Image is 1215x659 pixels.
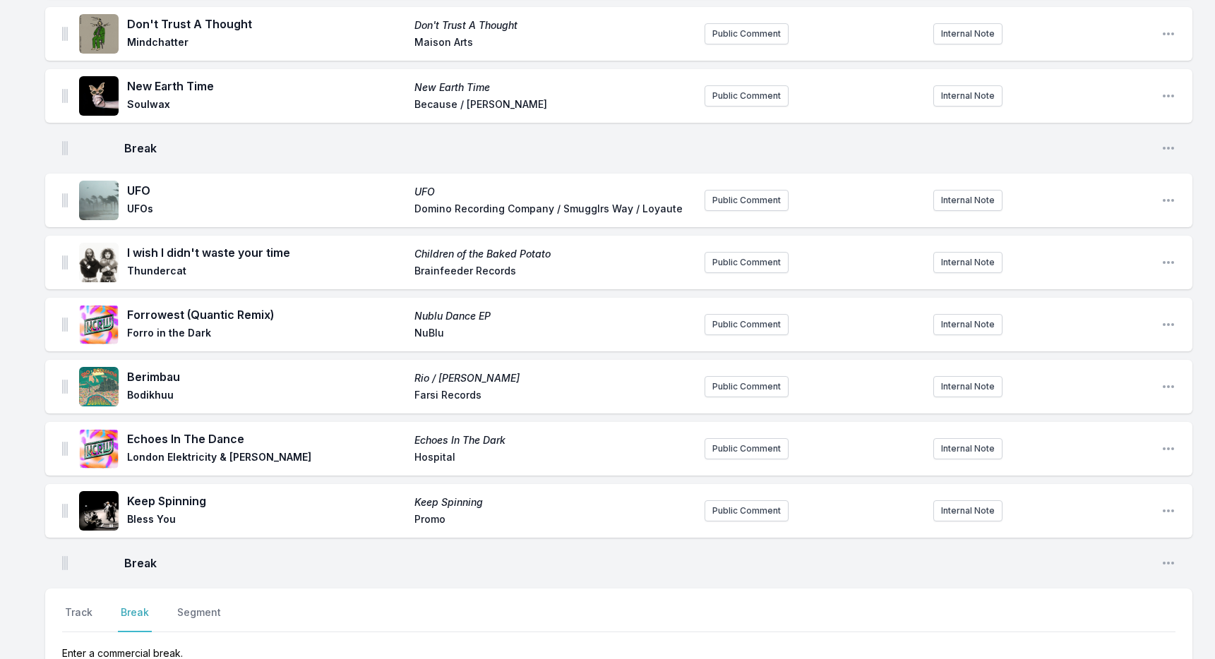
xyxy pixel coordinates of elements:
button: Internal Note [933,500,1002,521]
span: Soulwax [127,97,406,114]
button: Public Comment [705,376,789,397]
img: Drag Handle [62,442,68,456]
button: Internal Note [933,376,1002,397]
img: Rio / Bodianova [79,367,119,406]
img: Drag Handle [62,89,68,103]
button: Open playlist item options [1161,504,1175,518]
button: Public Comment [705,23,789,44]
button: Public Comment [705,314,789,335]
span: Children of the Baked Potato [414,247,693,261]
span: Berimbau [127,368,406,385]
span: Domino Recording Company / Smugglrs Way / Loyaute [414,202,693,219]
span: Keep Spinning [414,495,693,509]
button: Internal Note [933,438,1002,459]
img: UFO [79,181,119,220]
button: Open playlist item options [1161,89,1175,103]
button: Internal Note [933,252,1002,273]
button: Break [118,605,152,632]
span: Mindchatter [127,35,406,52]
span: Bodikhuu [127,388,406,405]
button: Open playlist item options [1161,318,1175,332]
button: Open playlist item options [1161,556,1175,570]
img: Don't Trust A Thought [79,14,119,54]
span: Echoes In The Dark [414,433,693,447]
span: Thundercat [127,264,406,281]
span: Keep Spinning [127,492,406,509]
button: Open playlist item options [1161,193,1175,207]
span: I wish I didn't waste your time [127,244,406,261]
button: Internal Note [933,85,1002,107]
button: Public Comment [705,85,789,107]
span: UFO [414,185,693,199]
span: Break [124,140,1150,157]
span: Forro in the Dark [127,326,406,343]
span: London Elektricity & [PERSON_NAME] [127,450,406,467]
img: Nublu Dance EP [79,305,119,344]
button: Track [62,605,95,632]
button: Open playlist item options [1161,27,1175,41]
img: Drag Handle [62,380,68,394]
span: Forrowest (Quantic Remix) [127,306,406,323]
button: Public Comment [705,252,789,273]
button: Public Comment [705,190,789,211]
button: Public Comment [705,500,789,521]
span: NuBlu [414,326,693,343]
img: Drag Handle [62,193,68,207]
button: Internal Note [933,314,1002,335]
span: Nublu Dance EP [414,309,693,323]
button: Internal Note [933,23,1002,44]
img: Drag Handle [62,318,68,332]
img: Drag Handle [62,556,68,570]
span: UFO [127,182,406,199]
span: UFOs [127,202,406,219]
img: New Earth Time [79,76,119,116]
button: Open playlist item options [1161,255,1175,270]
span: Promo [414,512,693,529]
span: Don't Trust A Thought [414,18,693,32]
button: Open playlist item options [1161,380,1175,394]
img: Drag Handle [62,504,68,518]
img: Drag Handle [62,27,68,41]
span: New Earth Time [127,78,406,95]
img: Drag Handle [62,255,68,270]
span: Hospital [414,450,693,467]
img: Keep Spinning [79,491,119,531]
span: Don't Trust A Thought [127,16,406,32]
button: Open playlist item options [1161,141,1175,155]
span: Break [124,555,1150,572]
span: Because / [PERSON_NAME] [414,97,693,114]
button: Open playlist item options [1161,442,1175,456]
img: Drag Handle [62,141,68,155]
img: Children of the Baked Potato [79,243,119,282]
span: Bless You [127,512,406,529]
span: Farsi Records [414,388,693,405]
span: Echoes In The Dance [127,430,406,447]
span: New Earth Time [414,80,693,95]
span: Rio / [PERSON_NAME] [414,371,693,385]
button: Public Comment [705,438,789,459]
button: Segment [174,605,224,632]
img: Echoes In The Dark [79,429,119,468]
span: Maison Arts [414,35,693,52]
button: Internal Note [933,190,1002,211]
span: Brainfeeder Records [414,264,693,281]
